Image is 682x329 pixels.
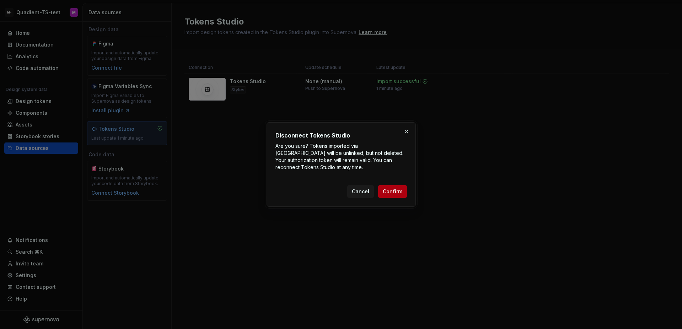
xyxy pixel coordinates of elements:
[275,142,407,171] p: Are you sure? Tokens imported via [GEOGRAPHIC_DATA] will be unlinked, but not deleted. Your autho...
[347,185,374,198] button: Cancel
[275,131,407,140] h2: Disconnect Tokens Studio
[383,188,402,195] span: Confirm
[378,185,407,198] button: Confirm
[352,188,369,195] span: Cancel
